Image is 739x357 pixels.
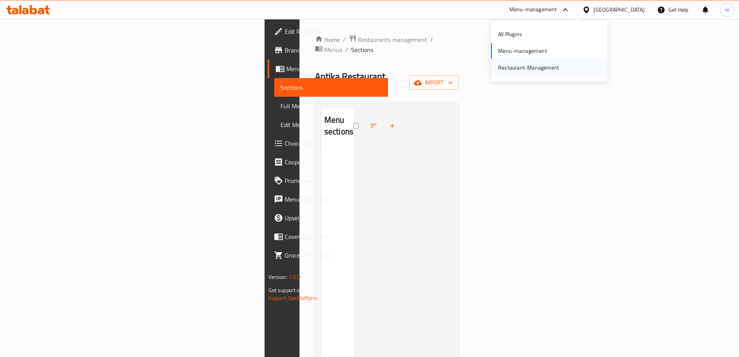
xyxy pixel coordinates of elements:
[285,45,382,55] span: Branches
[415,78,453,87] span: import
[285,139,382,148] span: Choice Groups
[358,35,427,44] span: Restaurants management
[274,115,388,134] a: Edit Menu
[285,232,382,241] span: Coverage Report
[430,35,433,44] li: /
[268,272,287,282] span: Version:
[268,190,388,209] a: Menu disclaimer
[349,35,427,45] a: Restaurants management
[285,213,382,223] span: Upsell
[268,293,318,303] a: Support.OpsPlatform
[268,285,304,295] span: Get support on:
[268,59,388,78] a: Menus
[409,75,459,90] button: import
[509,5,557,14] div: Menu-management
[594,5,645,14] div: [GEOGRAPHIC_DATA]
[498,30,522,38] div: All Plugins
[268,22,388,41] a: Edit Restaurant
[268,171,388,190] a: Promotions
[285,251,382,260] span: Grocery Checklist
[285,195,382,204] span: Menu disclaimer
[280,120,382,129] span: Edit Menu
[268,134,388,153] a: Choice Groups
[268,209,388,227] a: Upsell
[286,64,382,73] span: Menus
[384,117,402,134] button: Add section
[725,5,730,14] span: m
[280,83,382,92] span: Sections
[268,153,388,171] a: Coupons
[285,157,382,167] span: Coupons
[321,145,354,151] nav: Menu sections
[268,227,388,246] a: Coverage Report
[268,246,388,265] a: Grocery Checklist
[289,272,301,282] span: 1.0.0
[274,97,388,115] a: Full Menu View
[498,63,559,72] div: Restaurant-Management
[268,41,388,59] a: Branches
[274,78,388,97] a: Sections
[280,101,382,111] span: Full Menu View
[285,27,382,36] span: Edit Restaurant
[285,176,382,185] span: Promotions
